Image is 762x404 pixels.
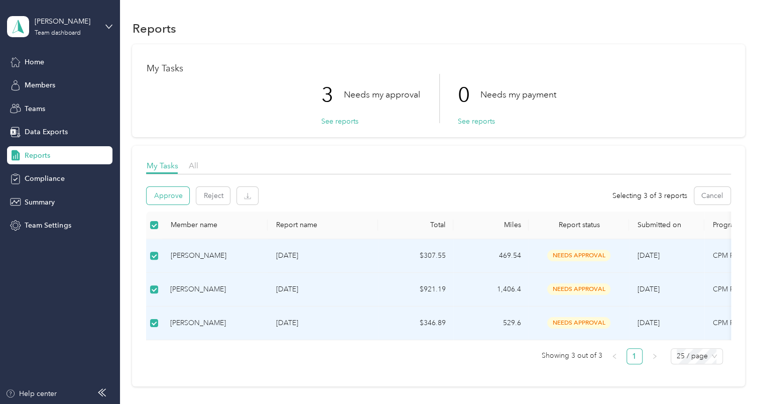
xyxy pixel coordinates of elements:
[694,187,730,205] button: Cancel
[132,23,176,34] h1: Reports
[606,348,622,364] button: left
[170,284,260,295] div: [PERSON_NAME]
[647,348,663,364] li: Next Page
[671,348,723,364] div: Page Size
[647,348,663,364] button: right
[480,88,556,101] p: Needs my payment
[188,161,198,170] span: All
[547,317,610,329] span: needs approval
[25,57,44,67] span: Home
[378,273,453,307] td: $921.19
[386,221,445,229] div: Total
[196,187,230,205] button: Reject
[457,116,494,127] button: See reports
[147,187,189,205] button: Approve
[321,116,358,127] button: See reports
[612,190,687,201] span: Selecting 3 of 3 reports
[547,283,610,295] span: needs approval
[25,127,67,137] span: Data Exports
[276,250,370,261] p: [DATE]
[25,173,64,184] span: Compliance
[170,221,260,229] div: Member name
[146,63,730,74] h1: My Tasks
[25,220,71,231] span: Team Settings
[25,104,45,114] span: Teams
[268,212,378,239] th: Report name
[547,250,610,261] span: needs approval
[146,161,178,170] span: My Tasks
[461,221,521,229] div: Miles
[6,388,57,399] button: Help center
[677,349,717,364] span: 25 / page
[457,74,480,116] p: 0
[453,307,529,340] td: 529.6
[378,239,453,273] td: $307.55
[453,239,529,273] td: 469.54
[706,348,762,404] iframe: Everlance-gr Chat Button Frame
[35,16,97,27] div: [PERSON_NAME]
[606,348,622,364] li: Previous Page
[170,250,260,261] div: [PERSON_NAME]
[321,74,343,116] p: 3
[343,88,420,101] p: Needs my approval
[378,307,453,340] td: $346.89
[637,319,659,327] span: [DATE]
[25,80,55,90] span: Members
[542,348,602,363] span: Showing 3 out of 3
[637,251,659,260] span: [DATE]
[637,285,659,293] span: [DATE]
[276,284,370,295] p: [DATE]
[276,318,370,329] p: [DATE]
[170,318,260,329] div: [PERSON_NAME]
[627,349,642,364] a: 1
[626,348,643,364] li: 1
[35,30,81,36] div: Team dashboard
[453,273,529,307] td: 1,406.4
[25,197,55,208] span: Summary
[537,221,621,229] span: Report status
[629,212,704,239] th: Submitted on
[162,212,268,239] th: Member name
[611,353,617,359] span: left
[652,353,658,359] span: right
[25,150,50,161] span: Reports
